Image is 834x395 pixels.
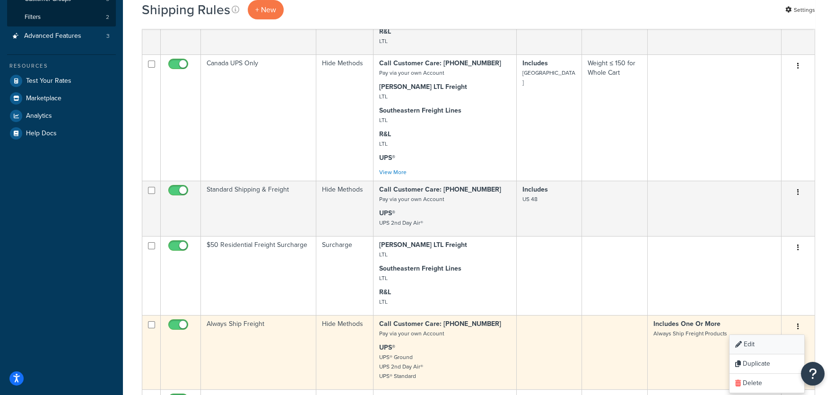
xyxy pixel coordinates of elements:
[653,319,721,329] strong: Includes One Or More
[201,181,316,236] td: Standard Shipping & Freight
[379,153,395,163] strong: UPS®
[379,92,388,101] small: LTL
[379,184,501,194] strong: Call Customer Care: [PHONE_NUMBER]
[379,250,388,259] small: LTL
[730,374,804,393] a: Delete
[379,219,423,227] small: UPS 2nd Day Air®
[522,69,575,87] small: [GEOGRAPHIC_DATA]
[106,13,109,21] span: 2
[316,236,374,315] td: Surcharge
[379,140,388,148] small: LTL
[26,112,52,120] span: Analytics
[7,90,116,107] a: Marketplace
[379,82,467,92] strong: [PERSON_NAME] LTL Freight
[379,240,467,250] strong: [PERSON_NAME] LTL Freight
[730,354,804,374] a: Duplicate
[379,342,395,352] strong: UPS®
[379,105,461,115] strong: Southeastern Freight Lines
[142,0,230,19] h1: Shipping Rules
[522,195,538,203] small: US 48
[7,107,116,124] a: Analytics
[379,287,391,297] strong: R&L
[201,54,316,181] td: Canada UPS Only
[106,32,110,40] span: 3
[7,27,116,45] a: Advanced Features 3
[26,95,61,103] span: Marketplace
[522,184,548,194] strong: Includes
[522,58,548,68] strong: Includes
[7,125,116,142] a: Help Docs
[201,315,316,389] td: Always Ship Freight
[379,58,501,68] strong: Call Customer Care: [PHONE_NUMBER]
[379,298,388,306] small: LTL
[379,168,407,176] a: View More
[379,274,388,282] small: LTL
[201,236,316,315] td: $50 Residential Freight Surcharge
[801,362,825,386] button: Open Resource Center
[25,13,41,21] span: Filters
[379,37,388,45] small: LTL
[379,353,423,380] small: UPS® Ground UPS 2nd Day Air® UPS® Standard
[379,329,444,338] small: Pay via your own Account
[7,9,116,26] li: Filters
[7,72,116,89] a: Test Your Rates
[316,54,374,181] td: Hide Methods
[653,329,727,338] small: Always Ship Freight Products
[7,62,116,70] div: Resources
[316,315,374,389] td: Hide Methods
[582,54,648,181] td: Weight ≤ 150 for Whole Cart
[26,130,57,138] span: Help Docs
[379,116,388,124] small: LTL
[316,181,374,236] td: Hide Methods
[379,195,444,203] small: Pay via your own Account
[379,208,395,218] strong: UPS®
[26,77,71,85] span: Test Your Rates
[785,3,815,17] a: Settings
[379,69,444,77] small: Pay via your own Account
[730,335,804,354] a: Edit
[24,32,81,40] span: Advanced Features
[7,9,116,26] a: Filters 2
[379,263,461,273] strong: Southeastern Freight Lines
[7,27,116,45] li: Advanced Features
[379,129,391,139] strong: R&L
[379,26,391,36] strong: R&L
[379,319,501,329] strong: Call Customer Care: [PHONE_NUMBER]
